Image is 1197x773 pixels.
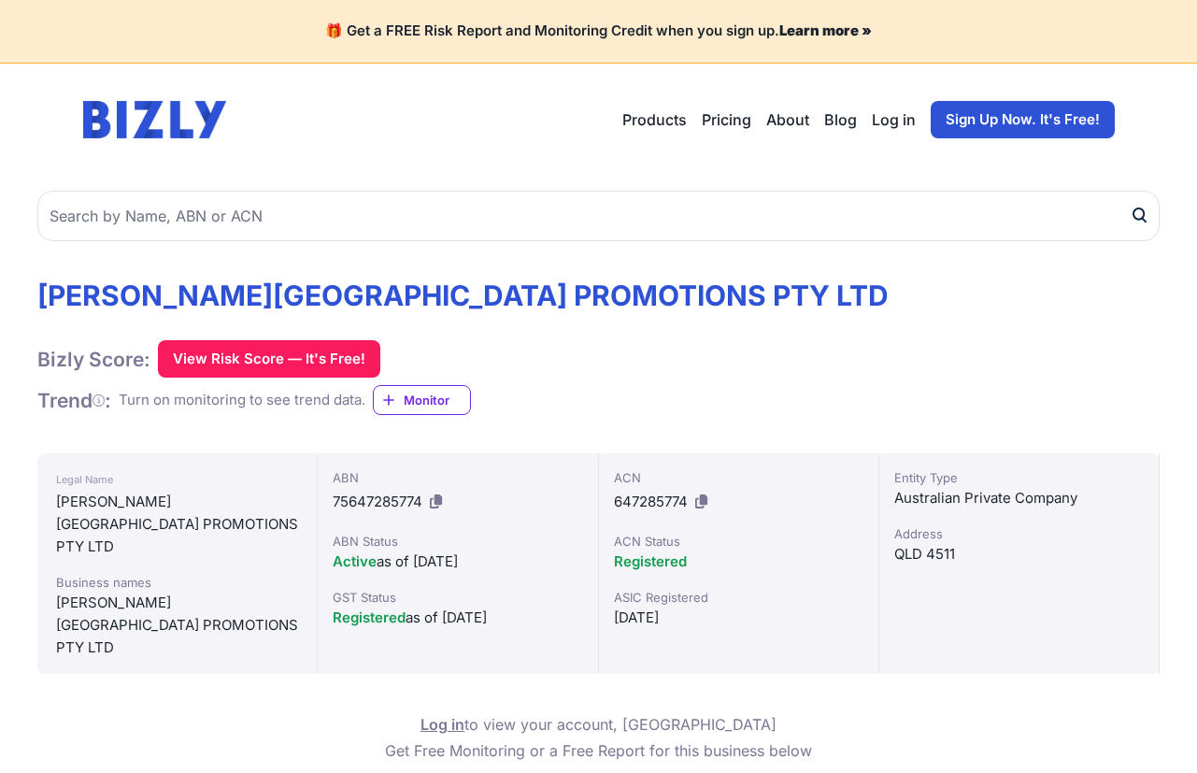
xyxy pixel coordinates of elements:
[56,468,298,491] div: Legal Name
[894,487,1144,509] div: Australian Private Company
[614,468,863,487] div: ACN
[931,101,1115,138] a: Sign Up Now. It's Free!
[702,108,751,131] a: Pricing
[56,573,298,592] div: Business names
[37,279,889,312] h1: [PERSON_NAME][GEOGRAPHIC_DATA] PROMOTIONS PTY LTD
[22,22,1175,40] h4: 🎁 Get a FREE Risk Report and Monitoring Credit when you sign up.
[614,588,863,607] div: ASIC Registered
[894,524,1144,543] div: Address
[158,340,380,378] button: View Risk Score — It's Free!
[872,108,916,131] a: Log in
[373,385,471,415] a: Monitor
[333,468,582,487] div: ABN
[385,711,812,764] p: to view your account, [GEOGRAPHIC_DATA] Get Free Monitoring or a Free Report for this business below
[614,532,863,551] div: ACN Status
[333,551,582,573] div: as of [DATE]
[766,108,809,131] a: About
[333,493,422,510] span: 75647285774
[420,715,464,734] a: Log in
[824,108,857,131] a: Blog
[333,532,582,551] div: ABN Status
[333,588,582,607] div: GST Status
[614,493,688,510] span: 647285774
[622,108,687,131] button: Products
[894,543,1144,565] div: QLD 4511
[333,608,406,626] span: Registered
[779,21,872,39] a: Learn more »
[37,191,1160,241] input: Search by Name, ABN or ACN
[894,468,1144,487] div: Entity Type
[56,491,298,558] div: [PERSON_NAME][GEOGRAPHIC_DATA] PROMOTIONS PTY LTD
[56,592,298,659] div: [PERSON_NAME][GEOGRAPHIC_DATA] PROMOTIONS PTY LTD
[37,347,150,372] h1: Bizly Score:
[404,391,470,409] span: Monitor
[333,552,377,570] span: Active
[37,388,111,413] h1: Trend :
[614,552,687,570] span: Registered
[614,607,863,629] div: [DATE]
[119,390,365,411] div: Turn on monitoring to see trend data.
[333,607,582,629] div: as of [DATE]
